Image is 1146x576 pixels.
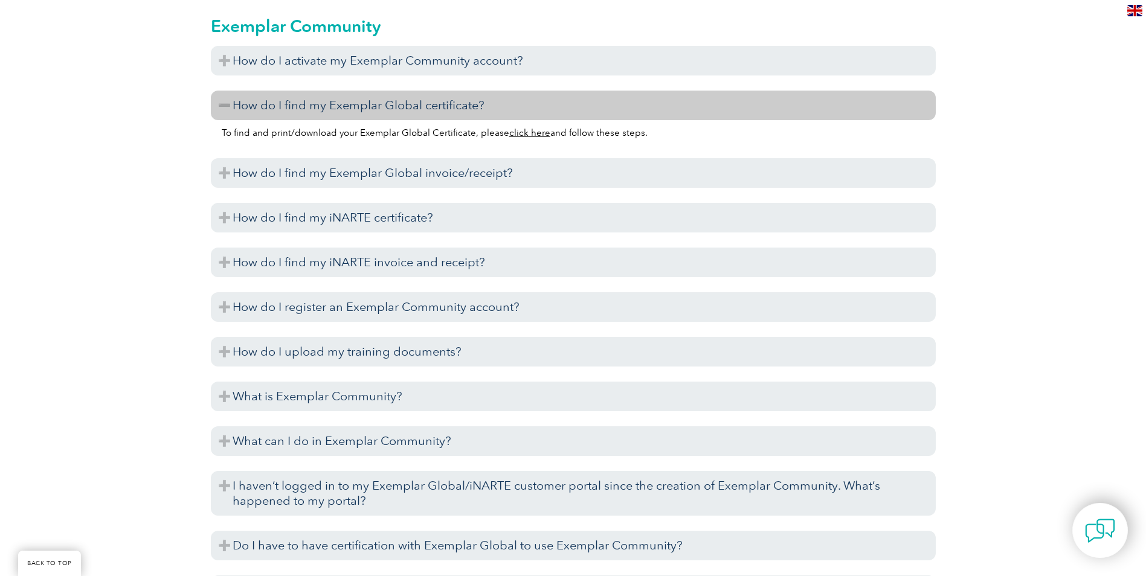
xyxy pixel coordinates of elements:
h3: How do I find my Exemplar Global invoice/receipt? [211,158,936,188]
a: BACK TO TOP [18,551,81,576]
h3: How do I register an Exemplar Community account? [211,292,936,322]
h3: What can I do in Exemplar Community? [211,426,936,456]
h3: How do I find my iNARTE certificate? [211,203,936,232]
h3: Do I have to have certification with Exemplar Global to use Exemplar Community? [211,531,936,560]
h2: Exemplar Community [211,16,936,36]
img: en [1127,5,1142,16]
h3: How do I activate my Exemplar Community account? [211,46,936,75]
h3: How do I upload my training documents? [211,337,936,366]
h3: I haven’t logged in to my Exemplar Global/iNARTE customer portal since the creation of Exemplar C... [211,471,936,516]
h3: How do I find my iNARTE invoice and receipt? [211,248,936,277]
h3: How do I find my Exemplar Global certificate? [211,91,936,120]
p: To find and print/download your Exemplar Global Certificate, please and follow these steps. [222,126,925,139]
img: contact-chat.png [1085,516,1115,546]
a: click here [509,127,550,138]
h3: What is Exemplar Community? [211,382,936,411]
